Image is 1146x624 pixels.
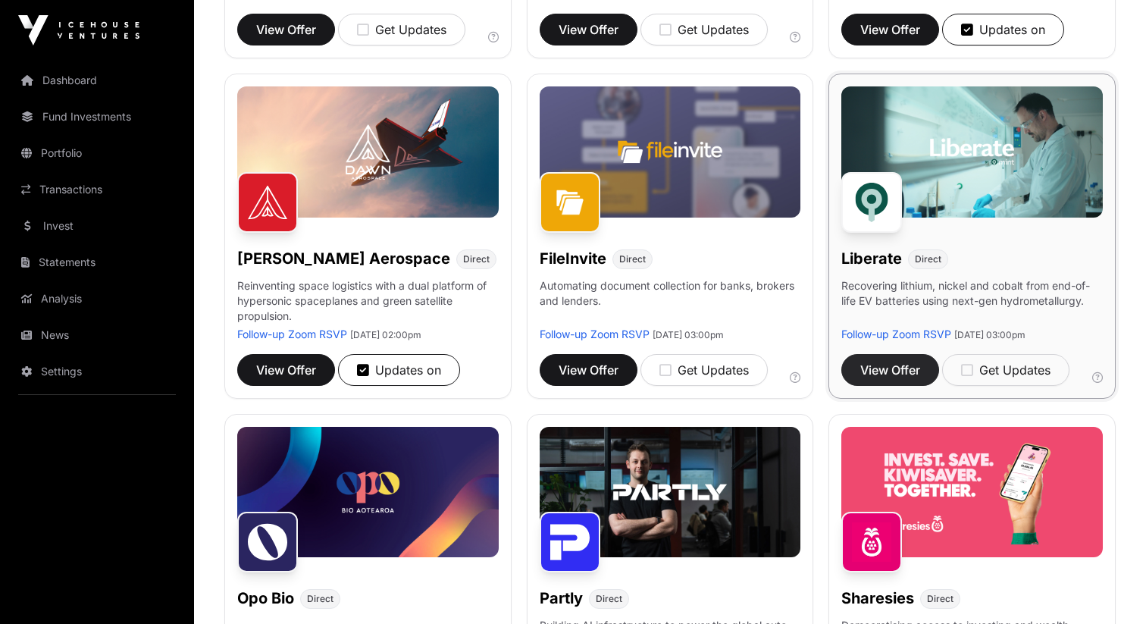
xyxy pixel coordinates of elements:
[357,20,446,39] div: Get Updates
[942,14,1064,45] button: Updates on
[954,329,1025,340] span: [DATE] 03:00pm
[12,100,182,133] a: Fund Investments
[540,427,801,557] img: Partly-Banner.jpg
[540,278,801,327] p: Automating document collection for banks, brokers and lenders.
[841,248,902,269] h1: Liberate
[640,354,768,386] button: Get Updates
[12,355,182,388] a: Settings
[12,136,182,170] a: Portfolio
[237,248,450,269] h1: [PERSON_NAME] Aerospace
[659,20,749,39] div: Get Updates
[841,172,902,233] img: Liberate
[961,361,1050,379] div: Get Updates
[256,20,316,39] span: View Offer
[961,20,1045,39] div: Updates on
[540,14,637,45] button: View Offer
[463,253,490,265] span: Direct
[1070,551,1146,624] iframe: Chat Widget
[237,278,499,327] p: Reinventing space logistics with a dual platform of hypersonic spaceplanes and green satellite pr...
[18,15,139,45] img: Icehouse Ventures Logo
[237,14,335,45] button: View Offer
[237,172,298,233] img: Dawn Aerospace
[841,512,902,572] img: Sharesies
[540,86,801,217] img: File-Invite-Banner.jpg
[619,253,646,265] span: Direct
[12,318,182,352] a: News
[841,86,1103,217] img: Liberate-Banner.jpg
[540,172,600,233] img: FileInvite
[640,14,768,45] button: Get Updates
[237,512,298,572] img: Opo Bio
[915,253,941,265] span: Direct
[12,246,182,279] a: Statements
[942,354,1069,386] button: Get Updates
[540,354,637,386] button: View Offer
[357,361,441,379] div: Updates on
[540,588,583,609] h1: Partly
[338,354,460,386] button: Updates on
[12,282,182,315] a: Analysis
[841,354,939,386] button: View Offer
[237,86,499,217] img: Dawn-Banner.jpg
[237,328,347,340] a: Follow-up Zoom RSVP
[841,14,939,45] button: View Offer
[559,361,618,379] span: View Offer
[596,593,622,605] span: Direct
[338,14,465,45] button: Get Updates
[841,278,1103,327] p: Recovering lithium, nickel and cobalt from end-of-life EV batteries using next-gen hydrometallurgy.
[540,328,650,340] a: Follow-up Zoom RSVP
[559,20,618,39] span: View Offer
[653,329,724,340] span: [DATE] 03:00pm
[841,427,1103,557] img: Sharesies-Banner.jpg
[237,588,294,609] h1: Opo Bio
[12,64,182,97] a: Dashboard
[927,593,953,605] span: Direct
[841,328,951,340] a: Follow-up Zoom RSVP
[12,209,182,243] a: Invest
[350,329,421,340] span: [DATE] 02:00pm
[12,173,182,206] a: Transactions
[307,593,333,605] span: Direct
[237,354,335,386] button: View Offer
[659,361,749,379] div: Get Updates
[540,248,606,269] h1: FileInvite
[237,427,499,557] img: Opo-Bio-Banner.jpg
[540,512,600,572] img: Partly
[860,20,920,39] span: View Offer
[841,588,914,609] h1: Sharesies
[860,361,920,379] span: View Offer
[256,361,316,379] span: View Offer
